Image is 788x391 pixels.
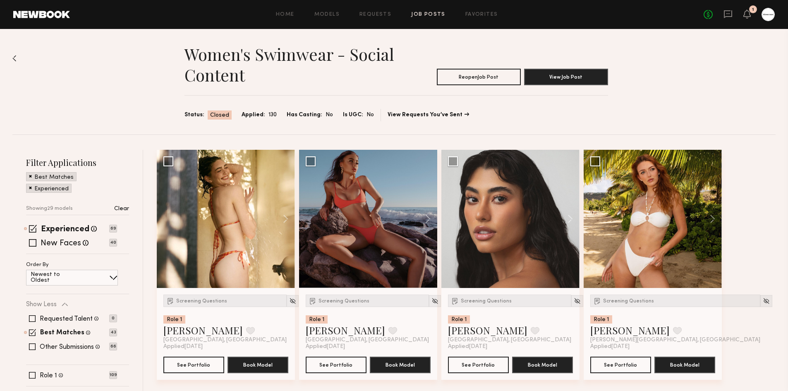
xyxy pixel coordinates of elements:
p: 109 [109,371,117,379]
a: Favorites [465,12,498,17]
a: Job Posts [411,12,445,17]
button: Book Model [228,357,288,373]
img: Unhide Model [289,297,296,305]
a: [PERSON_NAME] [590,324,670,337]
div: Role 1 [306,315,328,324]
p: Show Less [26,301,57,308]
label: Other Submissions [40,344,94,350]
img: Submission Icon [593,297,601,305]
span: [GEOGRAPHIC_DATA], [GEOGRAPHIC_DATA] [306,337,429,343]
span: Has Casting: [287,110,322,120]
p: Best Matches [34,175,74,180]
a: Models [314,12,340,17]
img: Unhide Model [431,297,438,305]
button: Book Model [654,357,715,373]
img: Unhide Model [574,297,581,305]
span: Status: [184,110,204,120]
div: Role 1 [590,315,612,324]
p: Clear [114,206,129,212]
h2: Filter Applications [26,157,129,168]
a: View Requests You’ve Sent [388,112,469,118]
button: See Portfolio [448,357,509,373]
a: Book Model [370,361,431,368]
span: Screening Questions [461,299,512,304]
span: Screening Questions [603,299,654,304]
p: 66 [109,343,117,350]
div: Role 1 [163,315,185,324]
img: Unhide Model [763,297,770,305]
div: Applied [DATE] [590,343,715,350]
a: Home [276,12,295,17]
span: Screening Questions [319,299,369,304]
div: Applied [DATE] [163,343,288,350]
div: 1 [752,7,754,12]
div: Applied [DATE] [448,343,573,350]
button: See Portfolio [590,357,651,373]
span: [GEOGRAPHIC_DATA], [GEOGRAPHIC_DATA] [163,337,287,343]
span: No [326,110,333,120]
p: Experienced [34,186,69,192]
label: Best Matches [40,330,84,336]
label: Requested Talent [40,316,93,322]
span: [GEOGRAPHIC_DATA], [GEOGRAPHIC_DATA] [448,337,571,343]
span: No [366,110,374,120]
span: Screening Questions [176,299,227,304]
label: Role 1 [40,372,57,379]
span: 130 [268,110,277,120]
button: Book Model [512,357,573,373]
a: Requests [359,12,391,17]
div: Role 1 [448,315,470,324]
button: View Job Post [524,69,608,85]
button: Book Model [370,357,431,373]
p: Order By [26,262,49,268]
button: ReopenJob Post [437,69,521,85]
img: Submission Icon [166,297,175,305]
label: Experienced [41,225,89,234]
p: 69 [109,225,117,233]
a: [PERSON_NAME] [163,324,243,337]
p: 0 [109,314,117,322]
a: [PERSON_NAME] [448,324,527,337]
span: [PERSON_NAME][GEOGRAPHIC_DATA], [GEOGRAPHIC_DATA] [590,337,760,343]
div: Applied [DATE] [306,343,431,350]
a: Book Model [512,361,573,368]
h1: Women's Swimwear - Social Content [184,44,396,85]
img: Submission Icon [309,297,317,305]
span: Applied: [242,110,265,120]
p: Newest to Oldest [31,272,80,283]
p: 40 [109,239,117,247]
label: New Faces [41,240,81,248]
a: Book Model [654,361,715,368]
p: Showing 29 models [26,206,73,211]
span: Closed [210,111,229,120]
button: See Portfolio [163,357,224,373]
p: 43 [109,329,117,336]
img: Submission Icon [451,297,459,305]
a: [PERSON_NAME] [306,324,385,337]
button: See Portfolio [306,357,366,373]
span: Is UGC: [343,110,363,120]
img: Back to previous page [12,55,17,62]
a: Book Model [228,361,288,368]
